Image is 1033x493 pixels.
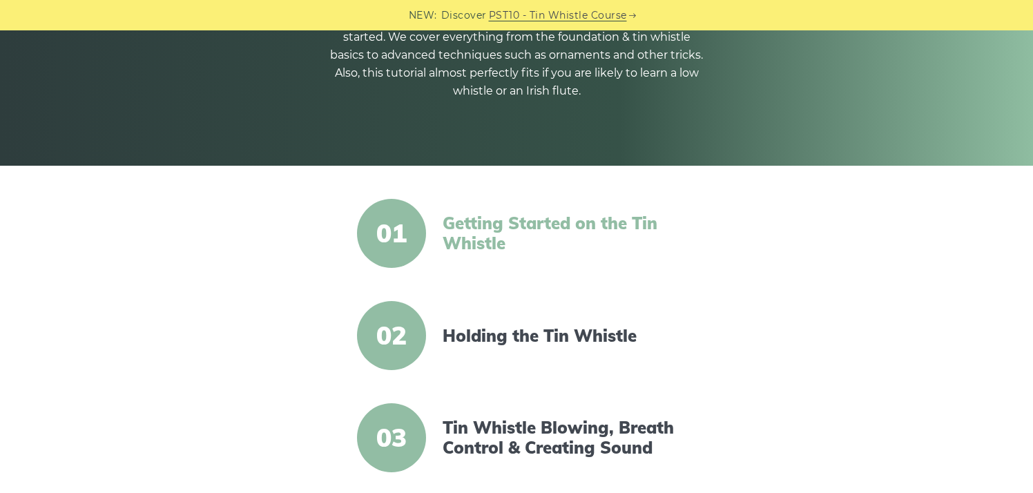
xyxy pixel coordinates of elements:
[357,301,426,370] span: 02
[409,8,437,23] span: NEW:
[443,213,680,253] a: Getting Started on the Tin Whistle
[441,8,487,23] span: Discover
[489,8,627,23] a: PST10 - Tin Whistle Course
[357,199,426,268] span: 01
[443,418,680,458] a: Tin Whistle Blowing, Breath Control & Creating Sound
[443,326,680,346] a: Holding the Tin Whistle
[330,10,703,100] p: Free online Irish tin whistle (penny whistle) lessons to help you get started. We cover everythin...
[357,403,426,472] span: 03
